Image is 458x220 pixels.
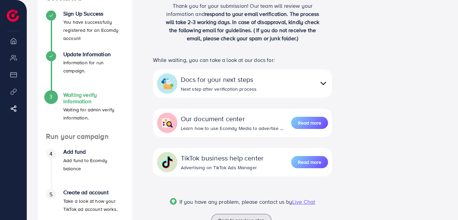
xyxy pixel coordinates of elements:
p: Add fund to Ecomdy balance [63,156,124,173]
span: 3 [49,93,52,101]
li: Waiting verify information [38,92,132,132]
span: Live Chat [292,198,315,205]
span: Read more [298,159,321,166]
img: collapse [319,79,328,88]
button: Read more [291,117,328,129]
div: Next step after verification process [181,86,257,92]
li: Update Information [38,51,132,92]
img: collapse [161,156,173,168]
iframe: Chat [429,190,453,215]
p: You have successfully registered for an Ecomdy account [63,18,124,42]
p: While waiting, you can take a look at our docs for: [153,56,332,64]
img: logo [7,9,19,22]
h4: Run your campaign [38,132,132,141]
div: TikTok business help center [181,153,264,163]
p: Thank you for your submission! Our team will review your information and [163,2,322,42]
span: Read more [298,119,321,126]
h4: Update Information [63,51,124,58]
h4: Waiting verify information [63,92,124,105]
div: Advertising on TikTok Ads Manager [181,164,264,171]
div: Our document center [181,114,283,124]
h4: Create ad account [63,189,124,196]
img: collapse [161,117,173,129]
p: Information for run campaign. [63,59,124,75]
h4: Add fund [63,149,124,155]
span: If you have any problem, please contact us by [179,198,292,205]
h4: Sign Up Success [63,10,124,17]
p: Take a look at how your TikTok ad account works. [63,197,124,213]
li: Sign Up Success [38,10,132,51]
p: Waiting for admin verify information. [63,106,124,122]
span: 4 [49,150,52,158]
span: respond to your email verification. The process will take 2-3 working days. In case of disapprova... [166,10,319,42]
li: Add fund [38,149,132,189]
a: Read more [291,155,328,169]
a: Read more [291,116,328,130]
img: Popup guide [170,198,177,205]
div: Docs for your next steps [181,74,257,84]
button: Read more [291,156,328,168]
img: collapse [161,78,173,90]
span: 5 [49,191,52,198]
div: Learn how to use Ecomdy Media to advertise ... [181,125,283,132]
